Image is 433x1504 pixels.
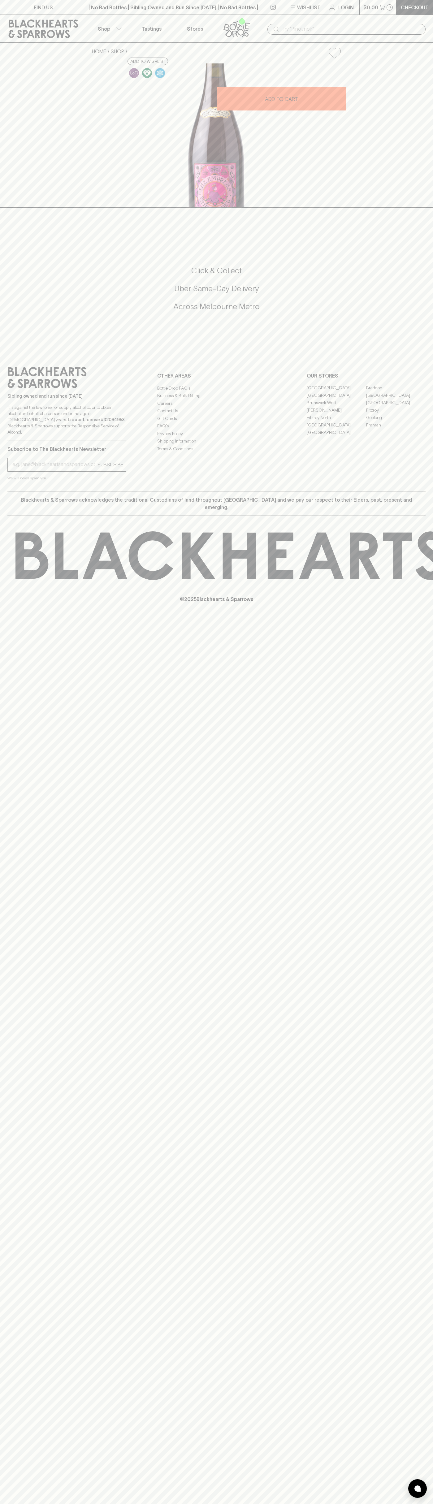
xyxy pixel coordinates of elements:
p: SUBSCRIBE [97,461,123,468]
a: Prahran [366,421,426,429]
p: $0.00 [363,4,378,11]
p: We will never spam you [7,475,126,481]
p: Blackhearts & Sparrows acknowledges the traditional Custodians of land throughout [GEOGRAPHIC_DAT... [12,496,421,511]
a: [GEOGRAPHIC_DATA] [307,421,366,429]
img: Chilled Red [155,68,165,78]
p: OUR STORES [307,372,426,379]
h5: Click & Collect [7,266,426,276]
div: Call to action block [7,241,426,344]
p: It is against the law to sell or supply alcohol to, or to obtain alcohol on behalf of a person un... [7,404,126,435]
img: Vegan [142,68,152,78]
p: Sibling owned and run since [DATE] [7,393,126,399]
a: Careers [157,400,276,407]
p: Login [338,4,354,11]
a: Business & Bulk Gifting [157,392,276,400]
p: Wishlist [297,4,321,11]
h5: Uber Same-Day Delivery [7,283,426,294]
a: [GEOGRAPHIC_DATA] [366,392,426,399]
a: [GEOGRAPHIC_DATA] [307,429,366,436]
p: Shop [98,25,110,32]
a: [GEOGRAPHIC_DATA] [366,399,426,407]
a: FAQ's [157,422,276,430]
a: Privacy Policy [157,430,276,437]
a: Braddon [366,384,426,392]
a: Gift Cards [157,415,276,422]
p: Subscribe to The Blackhearts Newsletter [7,445,126,453]
img: 39937.png [87,63,346,207]
button: Add to wishlist [326,45,343,61]
a: HOME [92,49,106,54]
a: Terms & Conditions [157,445,276,452]
a: Made without the use of any animal products. [141,67,154,80]
img: Lo-Fi [129,68,139,78]
p: FIND US [34,4,53,11]
p: Checkout [401,4,429,11]
button: ADD TO CART [217,87,346,110]
strong: Liquor License #32064953 [68,417,125,422]
a: [PERSON_NAME] [307,407,366,414]
button: Add to wishlist [128,58,168,65]
a: Stores [173,15,217,42]
p: ADD TO CART [265,95,298,103]
input: e.g. jane@blackheartsandsparrows.com.au [12,460,95,469]
a: [GEOGRAPHIC_DATA] [307,392,366,399]
h5: Across Melbourne Metro [7,301,426,312]
a: SHOP [111,49,124,54]
a: [GEOGRAPHIC_DATA] [307,384,366,392]
button: SUBSCRIBE [95,458,126,471]
p: 0 [388,6,391,9]
button: Shop [87,15,130,42]
a: Some may call it natural, others minimum intervention, either way, it’s hands off & maybe even a ... [128,67,141,80]
a: Shipping Information [157,438,276,445]
a: Brunswick West [307,399,366,407]
a: Bottle Drop FAQ's [157,384,276,392]
input: Try "Pinot noir" [282,24,421,34]
p: Stores [187,25,203,32]
img: bubble-icon [414,1485,421,1492]
p: Tastings [142,25,162,32]
a: Wonderful as is, but a slight chill will enhance the aromatics and give it a beautiful crunch. [154,67,167,80]
a: Contact Us [157,407,276,415]
a: Fitzroy [366,407,426,414]
a: Tastings [130,15,173,42]
a: Geelong [366,414,426,421]
p: OTHER AREAS [157,372,276,379]
a: Fitzroy North [307,414,366,421]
